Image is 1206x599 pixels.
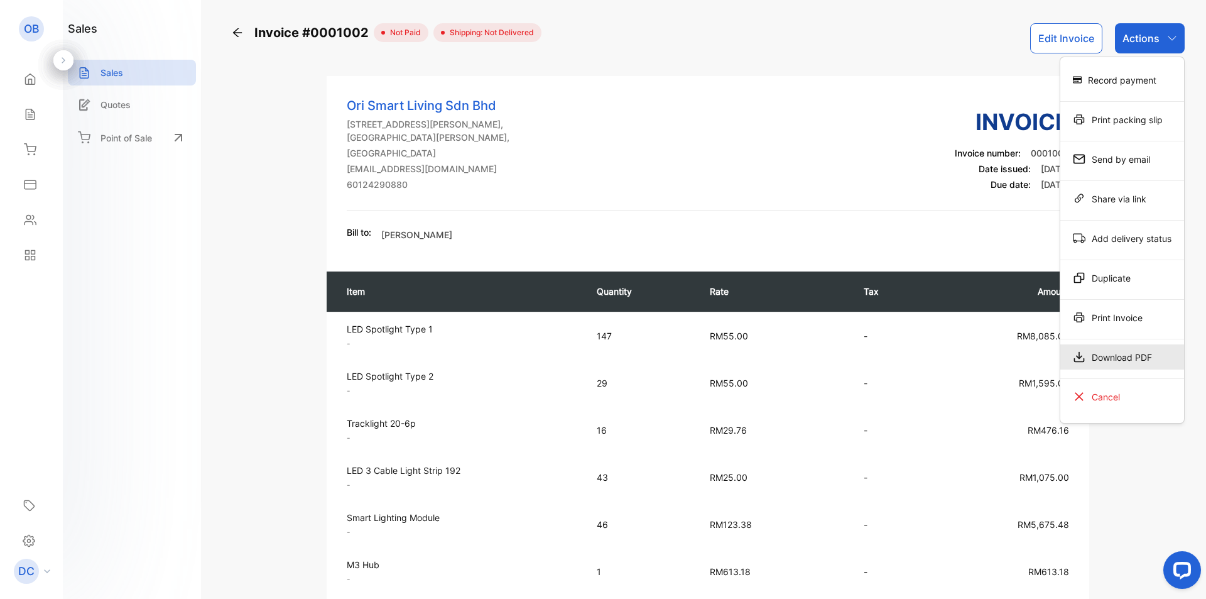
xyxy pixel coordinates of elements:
p: - [347,338,574,349]
p: - [864,424,914,437]
p: Quotes [100,98,131,111]
a: Point of Sale [68,124,196,151]
div: Share via link [1060,186,1184,211]
p: Sales [100,66,123,79]
p: OB [24,21,39,37]
span: [DATE] [1041,179,1069,190]
p: Smart Lighting Module [347,511,574,524]
p: - [864,518,914,531]
p: - [864,376,914,390]
p: LED Spotlight Type 1 [347,322,574,336]
div: Print packing slip [1060,107,1184,132]
p: M3 Hub [347,558,574,571]
div: Add delivery status [1060,226,1184,251]
span: not paid [385,27,421,38]
span: [DATE] [1041,163,1069,174]
button: Actions [1115,23,1185,53]
span: Date issued: [979,163,1031,174]
div: Send by email [1060,146,1184,172]
p: LED Spotlight Type 2 [347,370,574,383]
p: [STREET_ADDRESS][PERSON_NAME], [GEOGRAPHIC_DATA][PERSON_NAME], [347,118,588,144]
p: - [347,432,574,444]
a: Sales [68,60,196,85]
p: Bill to: [347,226,371,239]
p: 43 [597,471,685,484]
span: 0001002 [1031,148,1069,158]
p: Rate [710,285,838,298]
span: RM5,675.48 [1018,519,1069,530]
p: Actions [1122,31,1160,46]
p: LED 3 Cable Light Strip 192 [347,464,574,477]
span: RM1,075.00 [1019,472,1069,483]
p: Tracklight 20-6p [347,417,574,430]
p: 16 [597,424,685,437]
p: 60124290880 [347,178,588,191]
p: - [864,329,914,343]
p: [EMAIL_ADDRESS][DOMAIN_NAME] [347,162,588,175]
p: Item [347,285,572,298]
p: 29 [597,376,685,390]
p: DC [18,563,35,580]
p: Quantity [597,285,685,298]
p: - [347,527,574,538]
p: 46 [597,518,685,531]
span: RM55.00 [710,331,748,341]
span: RM25.00 [710,472,747,483]
p: 1 [597,565,685,578]
a: Quotes [68,92,196,118]
p: - [347,480,574,491]
span: RM29.76 [710,425,747,436]
span: RM123.38 [710,519,752,530]
p: [PERSON_NAME] [381,228,452,241]
p: - [347,574,574,585]
span: RM1,595.00 [1019,378,1069,388]
div: Download PDF [1060,344,1184,370]
h3: Invoice [955,105,1069,139]
span: Due date: [991,179,1031,190]
p: Point of Sale [100,131,152,145]
div: Cancel [1060,384,1184,409]
button: Edit Invoice [1030,23,1102,53]
iframe: LiveChat chat widget [1153,546,1206,599]
p: [GEOGRAPHIC_DATA] [347,146,588,160]
p: - [347,385,574,397]
span: RM55.00 [710,378,748,388]
span: RM8,085.00 [1017,331,1069,341]
div: Print Invoice [1060,305,1184,330]
span: Invoice number: [955,148,1021,158]
p: 147 [597,329,685,343]
span: RM613.18 [1028,566,1069,577]
p: - [864,565,914,578]
p: Ori Smart Living Sdn Bhd [347,96,588,115]
div: Record payment [1060,67,1184,92]
div: Duplicate [1060,265,1184,290]
span: Shipping: Not Delivered [445,27,534,38]
span: Invoice #0001002 [254,23,374,42]
span: RM613.18 [710,566,751,577]
p: - [864,471,914,484]
span: RM476.16 [1028,425,1069,436]
p: Amount [939,285,1069,298]
h1: sales [68,20,97,37]
p: Tax [864,285,914,298]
